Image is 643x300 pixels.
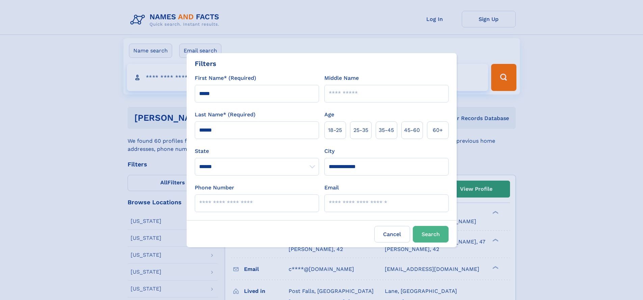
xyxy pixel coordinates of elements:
label: Phone Number [195,184,234,192]
label: State [195,147,319,155]
span: 45‑60 [404,126,420,134]
label: First Name* (Required) [195,74,256,82]
span: 35‑45 [379,126,394,134]
label: Last Name* (Required) [195,111,256,119]
label: Email [324,184,339,192]
label: Age [324,111,334,119]
button: Search [413,226,449,243]
label: Cancel [374,226,410,243]
label: City [324,147,334,155]
span: 18‑25 [328,126,342,134]
label: Middle Name [324,74,359,82]
span: 60+ [433,126,443,134]
div: Filters [195,59,216,69]
span: 25‑35 [353,126,368,134]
